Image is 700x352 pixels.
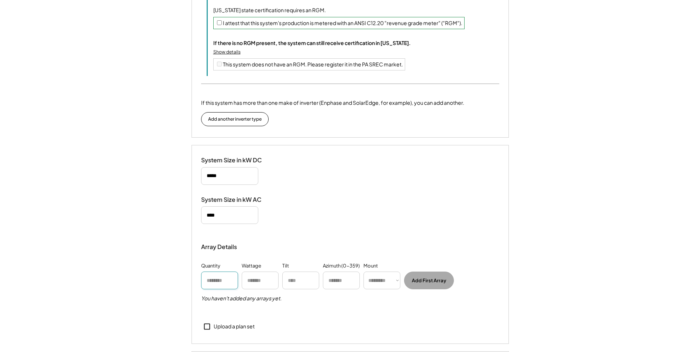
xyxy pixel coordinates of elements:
div: Wattage [242,262,261,270]
button: Add First Array [404,272,454,289]
div: Show details [213,49,241,55]
label: I attest that this system's production is metered with an ANSI C12.20 "revenue grade meter" ("RGM"). [223,20,462,26]
div: Quantity [201,262,220,270]
div: If this system has more than one make of inverter (Enphase and SolarEdge, for example), you can a... [201,99,464,107]
div: Tilt [282,262,289,270]
h5: You haven't added any arrays yet. [201,295,282,302]
div: Array Details [201,242,238,251]
div: Upload a plan set [214,323,255,330]
div: Azimuth (0-359) [323,262,360,270]
div: System Size in kW AC [201,196,275,204]
div: If there is no RGM present, the system can still receive certification in [US_STATE]. [213,39,411,46]
div: System Size in kW DC [201,156,275,164]
div: Mount [363,262,378,270]
label: This system does not have an RGM. Please register it in the PA SREC market. [223,61,403,68]
div: [US_STATE] state certification requires an RGM. [213,7,499,14]
button: Add another inverter type [201,112,269,126]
